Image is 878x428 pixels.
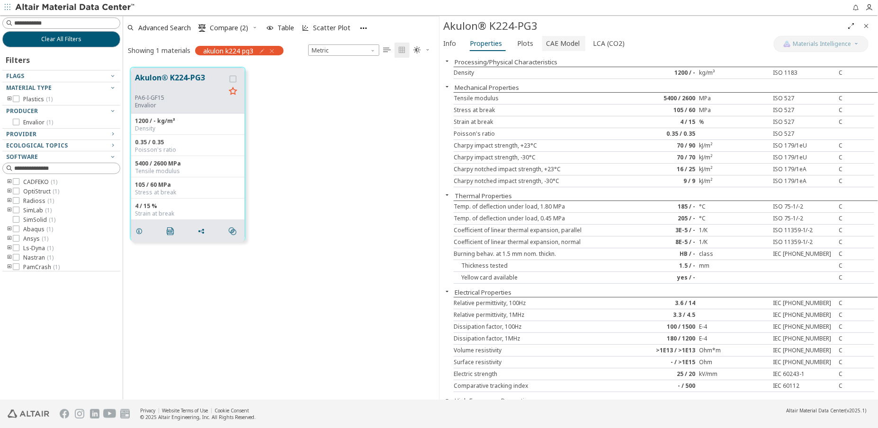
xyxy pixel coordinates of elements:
[439,396,455,403] button: Close
[769,335,839,342] div: IEC [PHONE_NUMBER]
[454,118,629,126] div: Strain at break
[313,25,350,31] span: Scatter Plot
[2,47,35,70] div: Filters
[6,207,13,214] i: toogle group
[839,118,874,126] div: C
[2,151,120,163] button: Software
[839,274,874,281] div: C
[454,323,629,331] div: Dissipation factor, 100Hz
[454,238,629,246] div: Coefficient of linear thermal expansion, normal
[454,166,629,173] div: Charpy notched impact strength, +23°C
[699,177,769,185] div: kJ/m²
[839,335,874,342] div: C
[128,46,190,55] div: Showing 1 materials
[2,70,120,82] button: Flags
[398,46,406,54] i: 
[203,46,253,55] span: akulon k224 pg3
[224,222,244,241] button: Similar search
[135,181,241,189] div: 105 / 60 MPa
[629,262,699,270] div: 1.5 / -
[455,83,519,92] button: Mechanical Properties
[699,203,769,210] div: °C
[53,263,60,271] span: ( 1 )
[454,299,629,307] div: Relative permittivity, 100Hz
[839,370,874,378] div: C
[135,117,241,125] div: 1200 / - kg/m³
[6,84,52,92] span: Material Type
[629,335,699,342] div: 180 / 1200
[699,358,769,366] div: Ohm
[308,44,379,56] div: Unit System
[629,154,699,161] div: 70 / 70
[131,222,151,241] button: Details
[23,226,53,233] span: Abaqus
[6,245,13,252] i: toogle group
[769,203,839,210] div: ISO 75-1/-2
[379,43,394,58] button: Table View
[135,167,241,175] div: Tensile modulus
[839,177,874,185] div: C
[839,106,874,114] div: C
[629,166,699,173] div: 16 / 25
[699,142,769,149] div: kJ/m²
[769,238,839,246] div: ISO 11359-1/-2
[135,160,241,167] div: 5400 / 2600 MPa
[6,107,38,115] span: Producer
[443,18,844,34] div: Akulon® K224-PG3
[138,25,191,31] span: Advanced Search
[629,227,699,234] div: 3E-5 / -
[45,206,52,214] span: ( 1 )
[6,72,24,80] span: Flags
[135,72,225,94] button: Akulon® K224-PG3
[454,262,508,270] span: Thickness tested
[629,323,699,331] div: 100 / 1500
[439,57,455,65] button: Close
[47,253,54,262] span: ( 1 )
[455,396,531,405] button: High Frequency Properties
[517,36,533,51] span: Plots
[783,40,791,48] img: AI Copilot
[46,118,53,126] span: ( 1 )
[699,347,769,354] div: Ohm*m
[167,227,174,235] i: 
[2,31,120,47] button: Clear All Filters
[229,227,236,235] i: 
[413,46,421,54] i: 
[769,215,839,222] div: ISO 75-1/-2
[135,210,241,218] div: Strain at break
[23,235,48,243] span: Ansys
[629,347,699,354] div: >1E13 / >1E13
[793,40,851,48] span: Materials Intelligence
[42,235,48,243] span: ( 1 )
[629,177,699,185] div: 9 / 9
[769,347,839,354] div: IEC [PHONE_NUMBER]
[839,382,874,390] div: C
[629,382,699,390] div: - / 500
[629,215,699,222] div: 205 / -
[439,191,455,199] button: Close
[454,347,629,354] div: Volume resistivity
[23,254,54,262] span: Nastran
[786,407,846,414] span: Altair Material Data Center
[410,43,434,58] button: Theme
[839,166,874,173] div: C
[2,105,120,117] button: Producer
[455,58,557,66] button: Processing/Physical Characteristics
[629,311,699,319] div: 3.3 / 4.5
[769,299,839,307] div: IEC [PHONE_NUMBER]
[839,311,874,319] div: C
[470,36,502,51] span: Properties
[53,187,59,195] span: ( 1 )
[439,288,455,295] button: Close
[774,36,869,52] button: AI CopilotMaterials Intelligence
[629,370,699,378] div: 25 / 20
[454,106,629,114] div: Stress at break
[135,94,225,102] div: PA6-I-GF15
[769,311,839,319] div: IEC [PHONE_NUMBER]
[6,130,36,138] span: Provider
[699,370,769,378] div: kV/mm
[394,43,410,58] button: Tile View
[629,203,699,210] div: 185 / -
[629,238,699,246] div: 8E-5 / -
[769,382,839,390] div: IEC 60112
